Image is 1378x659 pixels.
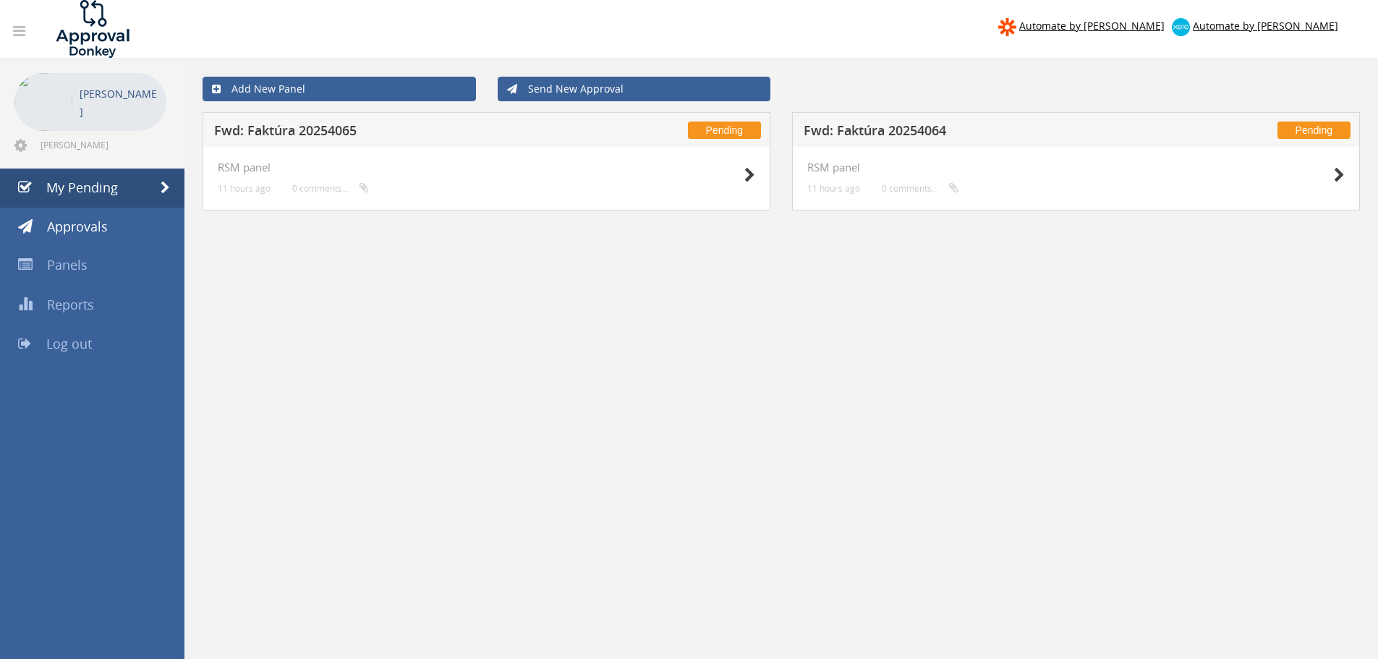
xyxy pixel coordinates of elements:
[47,218,108,235] span: Approvals
[218,183,271,194] small: 11 hours ago
[688,122,761,139] span: Pending
[807,183,860,194] small: 11 hours ago
[807,161,1345,174] h4: RSM panel
[47,296,94,313] span: Reports
[998,18,1016,36] img: zapier-logomark.png
[41,139,163,150] span: [PERSON_NAME][EMAIL_ADDRESS][PERSON_NAME][DOMAIN_NAME]
[214,124,595,142] h5: Fwd: Faktúra 20254065
[47,256,88,273] span: Panels
[498,77,771,101] a: Send New Approval
[1277,122,1351,139] span: Pending
[1193,19,1338,33] span: Automate by [PERSON_NAME]
[1172,18,1190,36] img: xero-logo.png
[1019,19,1165,33] span: Automate by [PERSON_NAME]
[203,77,476,101] a: Add New Panel
[292,183,369,194] small: 0 comments...
[80,85,159,121] p: [PERSON_NAME]
[46,179,118,196] span: My Pending
[218,161,755,174] h4: RSM panel
[46,335,92,352] span: Log out
[882,183,958,194] small: 0 comments...
[804,124,1185,142] h5: Fwd: Faktúra 20254064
